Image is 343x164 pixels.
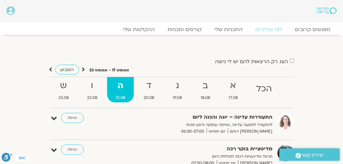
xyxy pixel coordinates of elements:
span: 06:30-07:00 [179,128,207,135]
span: 21.08 [107,95,134,101]
strong: ד [135,79,163,93]
a: ב18.08 [192,77,219,102]
span: 22.08 [79,95,106,101]
span: 17.08 [220,95,246,101]
a: ההקלטות שלי [117,26,161,33]
a: התכניות שלי [208,26,249,33]
a: יצירת קשר [279,148,340,161]
strong: התעוררות עדינה – יוגה והכנה ליום [136,113,273,121]
strong: הכל [248,82,280,96]
a: קורסים ותכניות [161,26,208,33]
a: ו22.08 [79,77,106,102]
span: [PERSON_NAME] רוחם [228,128,273,135]
a: ג19.08 [164,77,191,102]
span: 19.08 [164,95,191,101]
p: אוגוסט 17 - אוגוסט 23 [90,67,129,74]
p: להתעורר לתנועה עדינה, נשימה עמוקה ורוגע פנימי [136,121,273,128]
strong: ש [50,79,77,93]
a: השבוע [55,65,79,75]
label: הצג רק הרצאות להם יש לי גישה [215,59,288,64]
a: ה21.08 [107,77,134,102]
span: יום חמישי [207,128,228,135]
strong: ב [192,79,219,93]
a: א17.08 [220,77,246,102]
p: תרגול מדיטציות רכות לתחילת היום [136,153,273,160]
span: 18.08 [192,95,219,101]
strong: ו [79,79,106,93]
a: ד20.08 [135,77,163,102]
strong: מדיטציית בוקר רכה [136,145,273,153]
strong: ה [107,79,134,93]
a: ש23.08 [50,77,77,102]
strong: א [220,79,246,93]
nav: Menu [6,26,337,33]
a: כניסה [61,145,84,155]
span: השבוע [60,67,74,73]
strong: ג [164,79,191,93]
a: מפגשים קרובים [289,26,337,33]
span: 23.08 [50,95,77,101]
span: 20.08 [135,95,163,101]
a: כניסה [61,113,84,123]
a: לוח שידורים [249,26,289,33]
a: הכל [248,77,280,102]
span: יצירת קשר [301,151,324,160]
